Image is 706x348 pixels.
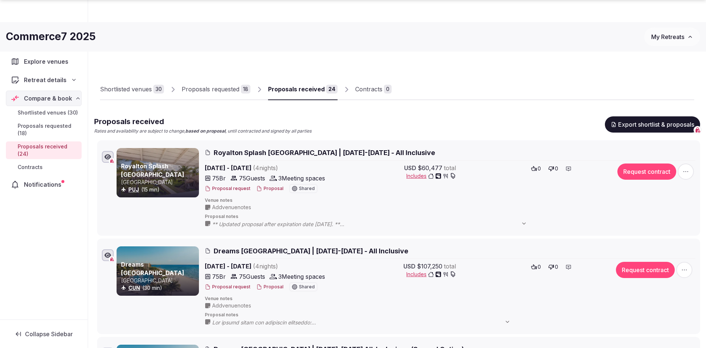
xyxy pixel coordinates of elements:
span: Collapse Sidebar [25,330,73,338]
button: 0 [546,262,560,272]
a: Contracts [6,162,82,172]
p: [GEOGRAPHIC_DATA] [121,179,197,186]
span: 75 Br [212,174,226,183]
div: 24 [326,85,338,94]
h2: Proposals received [94,116,311,127]
button: Collapse Sidebar [6,326,82,342]
span: Royalton Splash [GEOGRAPHIC_DATA] | [DATE]-[DATE] - All Inclusive [214,148,435,157]
a: Proposals requested18 [182,79,250,100]
span: Venue notes [205,296,695,302]
div: Proposals received [268,85,325,94]
button: Export shortlist & proposals [605,116,700,133]
span: 0 [538,165,541,172]
span: Proposals requested (18) [18,122,79,137]
span: Notifications [24,180,64,189]
p: Rates and availability are subject to change, , until contracted and signed by all parties [94,128,311,134]
a: Proposals received (24) [6,141,82,159]
button: Includes [406,271,456,278]
button: My Retreats [644,28,700,46]
span: $60,477 [418,164,442,172]
span: ( 4 night s ) [253,263,278,270]
a: Royalton Splash [GEOGRAPHIC_DATA] [121,162,184,178]
strong: based on proposal [185,128,225,134]
div: 0 [384,85,392,94]
a: Proposals requested (18) [6,121,82,138]
span: Add venue notes [212,204,251,211]
span: 75 Guests [239,272,265,281]
span: Proposal notes [205,312,695,318]
span: total [444,262,456,271]
button: Proposal [256,186,284,192]
span: USD [404,164,416,172]
a: Dreams [GEOGRAPHIC_DATA] [121,261,184,276]
button: Request contract [617,164,676,180]
span: 3 Meeting spaces [278,272,325,281]
span: [DATE] - [DATE] [205,262,334,271]
a: Shortlisted venues (30) [6,108,82,118]
button: 0 [546,164,560,174]
button: Proposal request [205,284,250,290]
span: [DATE] - [DATE] [205,164,334,172]
button: PUJ [128,186,139,193]
span: 0 [538,263,541,271]
span: Proposal notes [205,214,695,220]
span: Venue notes [205,197,695,204]
span: 3 Meeting spaces [278,174,325,183]
span: Compare & book [24,94,72,103]
div: (15 min) [121,186,197,193]
span: $107,250 [417,262,442,271]
div: Contracts [355,85,382,94]
span: Explore venues [24,57,71,66]
p: [GEOGRAPHIC_DATA] [121,277,197,284]
button: Includes [406,172,456,180]
button: 0 [529,164,543,174]
span: 75 Guests [239,174,265,183]
span: Lor ipsumd sitam con adipiscin elitseddo: • Eiu Temp inci utl et 9 dolore magn (Aliquae adminimve... [212,319,518,326]
span: total [444,164,456,172]
span: My Retreats [651,33,684,41]
div: 30 [153,85,164,94]
span: 75 Br [212,272,226,281]
button: Proposal [256,284,284,290]
span: Retreat details [24,75,67,84]
button: Request contract [616,262,675,278]
div: Shortlisted venues [100,85,152,94]
span: Add venue notes [212,302,251,309]
button: 0 [529,262,543,272]
span: Proposals received (24) [18,143,79,158]
a: Notifications [6,177,82,192]
span: ( 4 night s ) [253,164,278,172]
a: PUJ [128,186,139,193]
a: Proposals received24 [268,79,338,100]
a: CUN [128,285,140,291]
h1: Commerce7 2025 [6,29,96,44]
span: Dreams [GEOGRAPHIC_DATA] | [DATE]-[DATE] - All Inclusive [214,246,408,256]
span: Shared [299,285,315,289]
a: Shortlisted venues30 [100,79,164,100]
a: Explore venues [6,54,82,69]
span: USD [403,262,416,271]
button: Proposal request [205,186,250,192]
div: 18 [241,85,250,94]
span: Shortlisted venues (30) [18,109,78,116]
span: 0 [555,263,558,271]
span: ** Updated proposal after expiration date [DATE]. ** ALL-INCLUSIVE RATE INCLUSIONS • Luxurious ac... [212,221,534,228]
span: 0 [555,165,558,172]
a: Contracts0 [355,79,392,100]
span: Contracts [18,164,43,171]
div: Proposals requested [182,85,239,94]
span: Shared [299,186,315,191]
div: (30 min) [121,284,197,292]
